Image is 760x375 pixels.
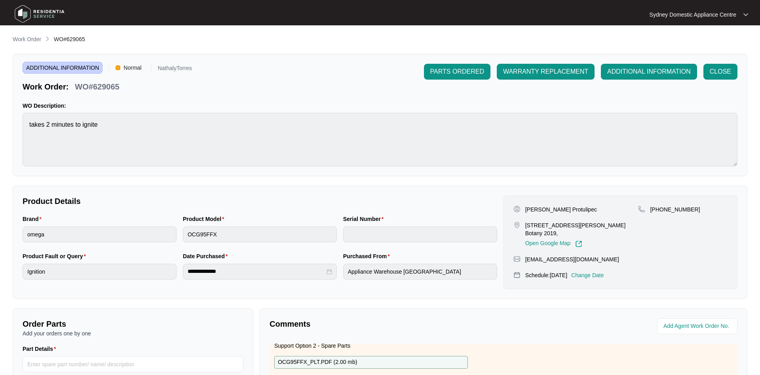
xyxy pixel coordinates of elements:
button: PARTS ORDERED [424,64,490,80]
a: Open Google Map [525,240,582,247]
p: Change Date [571,271,604,279]
img: map-pin [513,255,521,263]
label: Product Model [183,215,228,223]
p: Add your orders one by one [23,329,243,337]
input: Product Model [183,227,337,242]
a: Work Order [11,35,43,44]
p: Order Parts [23,318,243,329]
p: Work Order: [23,81,68,92]
img: Vercel Logo [116,65,120,70]
img: Link-External [575,240,582,247]
p: Work Order [13,35,41,43]
img: user-pin [513,206,521,213]
input: Add Agent Work Order No. [663,322,733,331]
label: Date Purchased [183,252,231,260]
span: WARRANTY REPLACEMENT [503,67,588,76]
span: Normal [120,62,144,74]
img: map-pin [513,221,521,228]
textarea: takes 2 minutes to ignite [23,113,737,166]
label: Purchased From [343,252,393,260]
p: WO Description: [23,102,737,110]
span: WO#629065 [54,36,85,42]
p: Comments [270,318,498,329]
p: Schedule: [DATE] [525,271,567,279]
label: Brand [23,215,45,223]
img: dropdown arrow [743,13,748,17]
img: residentia service logo [12,2,67,26]
p: NathalyTorres [158,65,192,74]
span: CLOSE [710,67,731,76]
input: Purchased From [343,264,497,280]
img: map-pin [638,206,645,213]
input: Serial Number [343,227,497,242]
button: CLOSE [703,64,737,80]
p: WO#629065 [75,81,119,92]
span: ADDITIONAL INFORMATION [607,67,691,76]
p: [PERSON_NAME] Protulipec [525,206,597,213]
input: Date Purchased [188,267,325,276]
button: WARRANTY REPLACEMENT [497,64,595,80]
p: [PHONE_NUMBER] [650,206,700,213]
button: ADDITIONAL INFORMATION [601,64,697,80]
p: [STREET_ADDRESS][PERSON_NAME] Botany 2019, [525,221,638,237]
p: [EMAIL_ADDRESS][DOMAIN_NAME] [525,255,619,263]
img: map-pin [513,271,521,278]
label: Serial Number [343,215,387,223]
img: chevron-right [44,36,51,42]
p: Product Details [23,196,497,207]
input: Part Details [23,356,243,372]
span: ADDITIONAL INFORMATION [23,62,103,74]
label: Part Details [23,345,59,353]
p: Sydney Domestic Appliance Centre [650,11,736,19]
input: Product Fault or Query [23,264,177,280]
label: Product Fault or Query [23,252,89,260]
span: PARTS ORDERED [430,67,484,76]
input: Brand [23,227,177,242]
p: OCG95FFX_PLT.PDF ( 2.00 mb ) [278,358,357,367]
